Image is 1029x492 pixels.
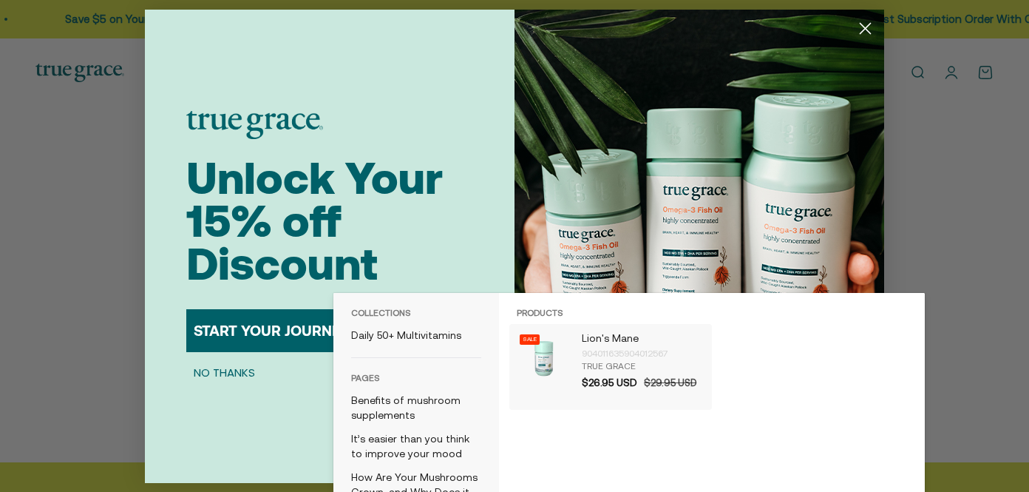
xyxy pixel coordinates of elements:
a: Benefits of mushroom supplements [345,389,487,428]
img: logo placeholder [186,111,323,139]
img: 098727d5-50f8-4f9b-9554-844bb8da1403.jpeg [514,10,884,483]
h3: Products [509,303,914,324]
span: $26.95 USD [582,376,637,391]
span: $29.95 USD [644,377,696,391]
button: Close dialog [852,16,878,41]
div: 904011635904012567 [582,346,704,361]
a: Daily 50+ Multivitamins [345,324,487,348]
img: Lion's Mane Mushroom Supplement for Brain, Nerve&Cognitive Support* 1 g daily supports brain heal... [517,331,570,385]
a: It’s easier than you think to improve your mood [345,428,487,466]
span: Sale [523,336,537,343]
h3: Collections [345,303,487,324]
button: START YOUR JOURNEY → [186,309,370,352]
a: Sale Lion's Mane Mushroom Supplement for Brain, Nerve&Cognitive Support* 1 g daily supports brain... [517,331,704,402]
div: True Grace [582,361,704,373]
span: Unlock Your 15% off Discount [186,152,443,289]
p: Lion's Mane [582,331,704,346]
li: products: Lion's Mane [509,324,712,410]
button: NO THANKS [186,364,262,382]
h3: Pages [345,368,487,389]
